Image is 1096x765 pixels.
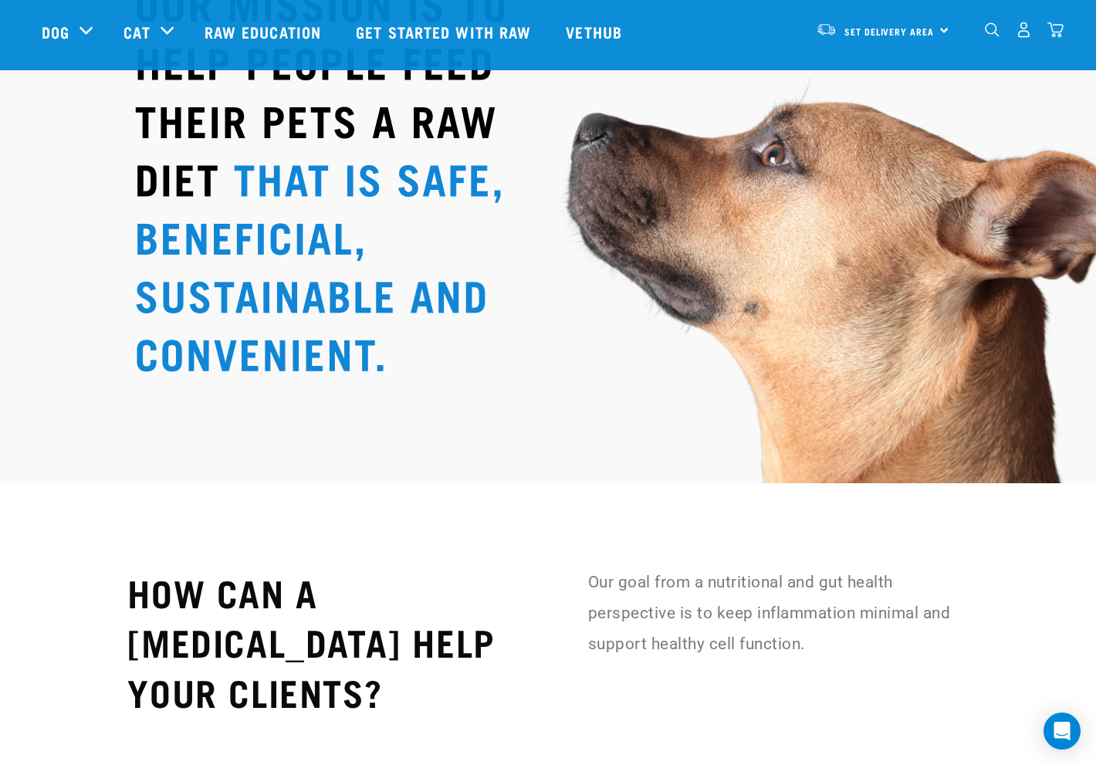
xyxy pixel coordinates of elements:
div: Open Intercom Messenger [1044,713,1081,750]
a: Get started with Raw [340,1,550,63]
h2: HOW CAN A [MEDICAL_DATA] HELP YOUR CLIENTS? [127,567,508,716]
p: Our goal from a nutritional and gut health perspective is to keep inflammation minimal and suppor... [588,567,969,659]
a: Cat [123,20,150,43]
span: Set Delivery Area [844,29,934,34]
a: Vethub [550,1,641,63]
a: Dog [42,20,69,43]
img: van-moving.png [816,22,837,36]
img: home-icon-1@2x.png [985,22,1000,37]
a: Raw Education [189,1,340,63]
img: user.png [1016,22,1032,38]
img: home-icon@2x.png [1047,22,1064,38]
